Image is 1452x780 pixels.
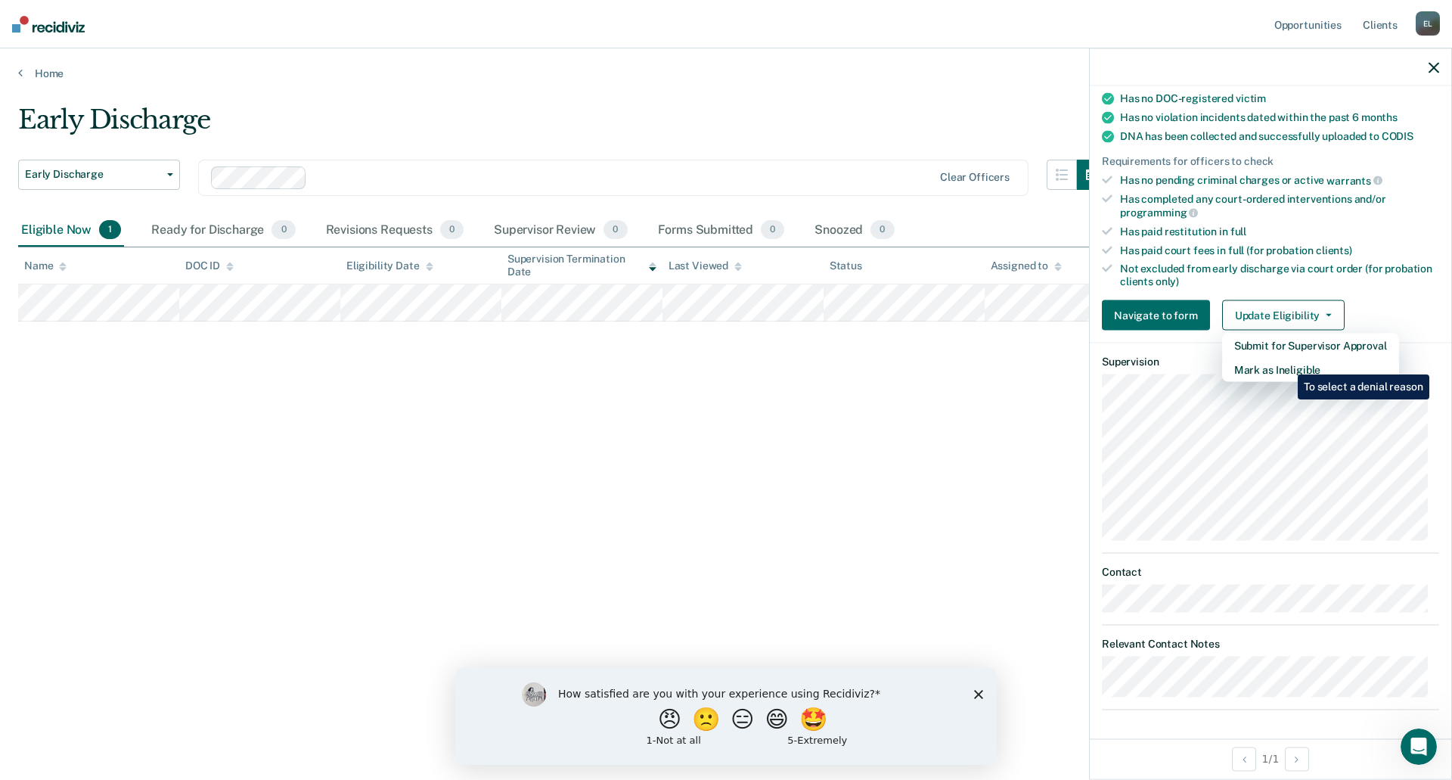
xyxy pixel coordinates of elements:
[1120,193,1439,219] div: Has completed any court-ordered interventions and/or
[1102,638,1439,651] dt: Relevant Contact Notes
[99,220,121,240] span: 1
[491,214,631,247] div: Supervisor Review
[1326,174,1382,186] span: warrants
[1285,747,1309,771] button: Next Opportunity
[1361,111,1398,123] span: months
[1222,300,1345,331] button: Update Eligibility
[761,220,784,240] span: 0
[1102,155,1439,168] div: Requirements for officers to check
[440,220,464,240] span: 0
[271,220,295,240] span: 0
[991,259,1062,272] div: Assigned to
[18,214,124,247] div: Eligible Now
[1382,130,1413,142] span: CODIS
[1232,747,1256,771] button: Previous Opportunity
[1102,565,1439,578] dt: Contact
[603,220,627,240] span: 0
[1230,225,1246,237] span: full
[1120,130,1439,143] div: DNA has been collected and successfully uploaded to
[455,667,997,765] iframe: Survey by Kim from Recidiviz
[323,214,467,247] div: Revisions Requests
[185,259,234,272] div: DOC ID
[346,259,433,272] div: Eligibility Date
[830,259,862,272] div: Status
[18,67,1434,80] a: Home
[1120,225,1439,238] div: Has paid restitution in
[25,168,161,181] span: Early Discharge
[1120,263,1439,288] div: Not excluded from early discharge via court order (for probation clients
[870,220,894,240] span: 0
[1102,300,1210,331] button: Navigate to form
[1316,244,1352,256] span: clients)
[940,171,1010,184] div: Clear officers
[1120,111,1439,124] div: Has no violation incidents dated within the past 6
[1120,207,1198,219] span: programming
[507,253,656,278] div: Supervision Termination Date
[1156,275,1179,287] span: only)
[24,259,67,272] div: Name
[1102,356,1439,368] dt: Supervision
[148,214,298,247] div: Ready for Discharge
[1236,92,1266,104] span: victim
[1222,334,1399,358] button: Submit for Supervisor Approval
[655,214,788,247] div: Forms Submitted
[18,104,1107,148] div: Early Discharge
[1120,173,1439,187] div: Has no pending criminal charges or active
[811,214,897,247] div: Snoozed
[1416,11,1440,36] div: E L
[1401,729,1437,765] iframe: Intercom live chat
[1222,358,1399,382] button: Mark as Ineligible
[1120,92,1439,105] div: Has no DOC-registered
[1090,738,1451,778] div: 1 / 1
[12,16,85,33] img: Recidiviz
[1120,244,1439,256] div: Has paid court fees in full (for probation
[669,259,742,272] div: Last Viewed
[1102,300,1216,331] a: Navigate to form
